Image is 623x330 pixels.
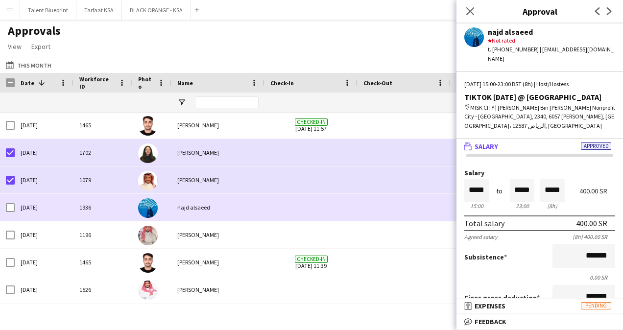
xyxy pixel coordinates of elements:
div: 400.00 SR [579,188,615,195]
div: 1526 [73,276,132,303]
span: Check-In [270,79,294,87]
span: Name [177,79,193,87]
img: Fahad Al sultan [138,171,158,190]
mat-expansion-panel-header: ExpensesPending [456,299,623,313]
span: Date [21,79,34,87]
span: Feedback [475,317,506,326]
img: Abdullah Alrasheed [138,253,158,273]
div: [DATE] [15,112,73,139]
label: Subsistence [464,253,507,261]
div: 1702 [73,139,132,166]
span: [DATE] 11:57 [270,112,352,139]
div: 1465 [73,112,132,139]
span: Workforce ID [79,75,115,90]
button: BLACK ORANGE - KSA [122,0,191,20]
span: Salary [475,142,498,151]
button: Talent Blueprint [20,0,76,20]
div: [DATE] [15,276,73,303]
span: [DATE] 11:39 [270,249,352,276]
div: [DATE] [15,139,73,166]
div: [PERSON_NAME] [171,112,264,139]
div: [DATE] [15,221,73,248]
div: najd alsaeed [488,27,615,36]
span: View [8,42,22,51]
div: 15:00 [464,202,489,210]
div: [PERSON_NAME] [171,139,264,166]
div: [DATE] 15:00-23:00 BST (8h) | Host/Hostess [464,80,615,89]
span: Approved [581,142,611,150]
span: Expenses [475,302,505,310]
img: Siren Nahdi [138,143,158,163]
div: najd alsaeed [171,194,264,221]
label: Fines gross deduction [464,293,540,302]
span: Checked-in [295,118,328,126]
div: t. [PHONE_NUMBER] | [EMAIL_ADDRESS][DOMAIN_NAME] [488,45,615,63]
button: This Month [4,59,53,71]
div: [DATE] [15,249,73,276]
mat-expansion-panel-header: SalaryApproved [456,139,623,154]
img: Ibrahim Alolayan [138,226,158,245]
img: najd alsaeed [138,198,158,218]
div: 8h [540,202,565,210]
div: Agreed salary [464,233,498,240]
div: 1079 [73,166,132,193]
span: Pending [581,302,611,309]
div: [PERSON_NAME] [171,221,264,248]
img: Saleh Essam [138,281,158,300]
div: [PERSON_NAME] [171,276,264,303]
span: Export [31,42,50,51]
div: TIKTOK [DATE] @ [GEOGRAPHIC_DATA] [464,93,615,101]
div: 1936 [73,194,132,221]
h3: Approval [456,5,623,18]
span: Photo [138,75,154,90]
div: (8h) 400.00 SR [573,233,615,240]
button: Tarfaat KSA [76,0,122,20]
a: View [4,40,25,53]
a: Export [27,40,54,53]
label: Salary [464,169,615,177]
div: 1196 [73,221,132,248]
button: Open Filter Menu [177,98,186,107]
div: 400.00 SR [576,218,607,228]
div: [PERSON_NAME] [171,249,264,276]
div: 0.00 SR [464,274,615,281]
span: Checked-in [295,256,328,263]
span: Check-Out [363,79,392,87]
div: [DATE] [15,194,73,221]
div: Total salary [464,218,504,228]
img: Abdullah Alrasheed [138,116,158,136]
div: 23:00 [510,202,534,210]
div: [DATE] [15,166,73,193]
div: to [496,188,503,195]
div: 1465 [73,249,132,276]
mat-expansion-panel-header: Feedback [456,314,623,329]
div: MISK CITY | [PERSON_NAME] Bin [PERSON_NAME] Nonprofit City - [GEOGRAPHIC_DATA], 2340, 6057 [PERSO... [464,103,615,130]
input: Name Filter Input [195,96,259,108]
div: [PERSON_NAME] [171,166,264,193]
div: Not rated [488,36,615,45]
